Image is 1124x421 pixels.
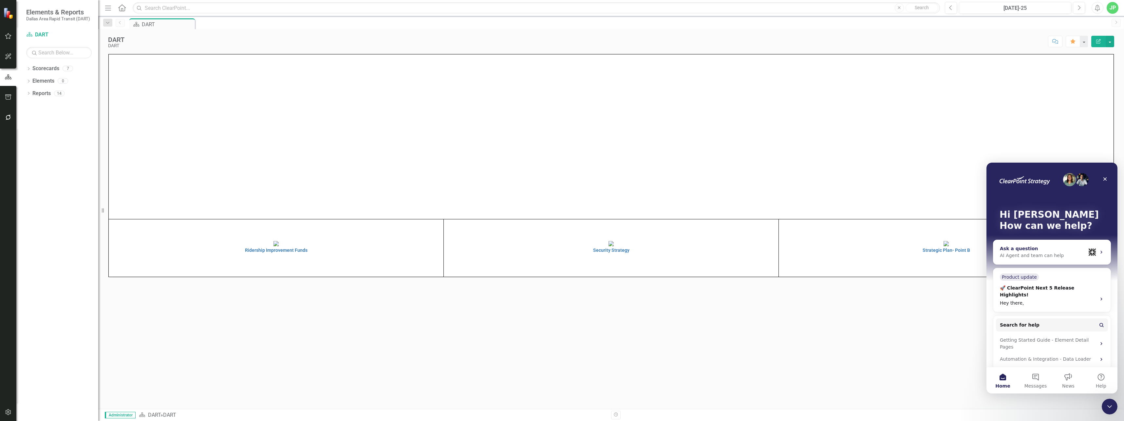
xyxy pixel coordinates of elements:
input: Search Below... [26,47,92,58]
span: Elements & Reports [26,8,90,16]
a: DART [26,31,92,39]
button: Search [906,3,938,12]
div: [DATE]-25 [961,4,1069,12]
h4: Strategic Plan- Point B [780,248,1112,253]
a: Elements [32,77,54,85]
div: DART [142,20,193,29]
img: mceclip1%20v4.png [273,241,279,246]
iframe: Intercom live chat [1102,399,1117,414]
h4: Security Strategy [445,248,777,253]
a: Strategic Plan- Point B [780,240,1112,253]
img: mceclip4%20v3.png [944,241,949,246]
small: Dallas Area Rapid Transit (DART) [26,16,90,21]
div: » [139,411,606,419]
div: DART [108,36,124,43]
span: Administrator [105,412,136,418]
input: Search ClearPoint... [133,2,940,14]
div: 14 [54,90,65,96]
img: ClearPoint Strategy [3,7,15,19]
a: Scorecards [32,65,59,72]
div: 7 [63,66,73,71]
button: JP [1107,2,1118,14]
span: Search [915,5,929,10]
div: DART [163,412,176,418]
img: mceclip2%20v4.png [609,241,614,246]
iframe: Intercom live chat [986,163,1117,393]
a: DART [148,412,160,418]
h4: Ridership Improvement Funds [110,248,442,253]
a: Ridership Improvement Funds [110,240,442,253]
a: Security Strategy [445,240,777,253]
a: Reports [32,90,51,97]
div: DART [108,43,124,48]
div: 0 [58,78,68,84]
button: [DATE]-25 [959,2,1071,14]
